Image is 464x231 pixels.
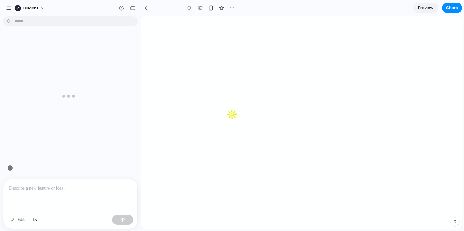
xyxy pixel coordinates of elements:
button: Share [442,3,462,13]
a: Preview [413,3,438,13]
span: Share [446,5,458,11]
button: Diligent [12,3,48,13]
span: Preview [418,5,434,11]
span: Diligent [23,5,39,11]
